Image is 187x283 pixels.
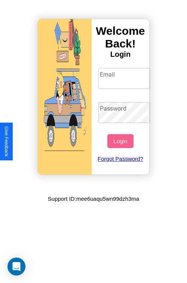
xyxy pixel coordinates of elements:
h3: Welcome Back! [92,25,149,50]
button: Login [107,134,133,148]
img: gif [38,19,92,175]
a: Forgot Password? [95,148,147,169]
h4: Login [92,50,149,59]
p: Support ID: mee6uaqu5wn99dzh3ma [48,194,139,204]
div: Open Intercom Messenger [7,258,25,276]
div: Give Feedback [4,126,9,157]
